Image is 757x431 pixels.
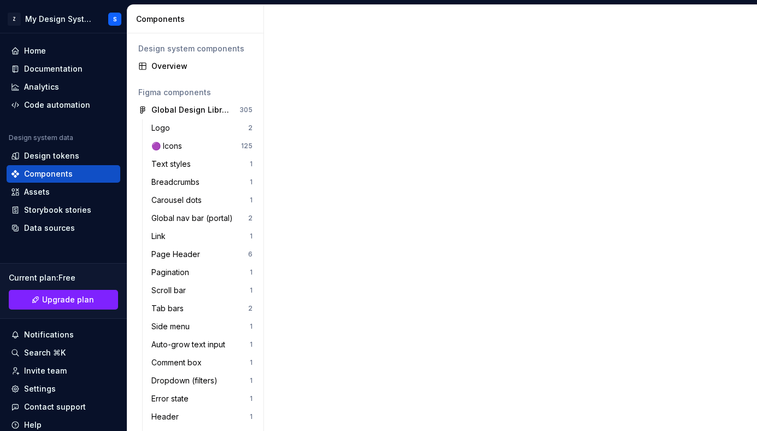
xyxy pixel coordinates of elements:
div: 1 [250,322,253,331]
a: Error state1 [147,390,257,407]
div: Auto-grow text input [151,339,230,350]
a: Invite team [7,362,120,380]
div: Header [151,411,183,422]
div: Tab bars [151,303,188,314]
div: Components [136,14,259,25]
div: 2 [248,214,253,223]
div: Comment box [151,357,206,368]
div: Scroll bar [151,285,190,296]
div: 1 [250,286,253,295]
div: Search ⌘K [24,347,66,358]
div: Notifications [24,329,74,340]
div: 1 [250,376,253,385]
a: Assets [7,183,120,201]
a: Tab bars2 [147,300,257,317]
div: Carousel dots [151,195,206,206]
div: 1 [250,232,253,241]
div: 1 [250,340,253,349]
div: Design system data [9,133,73,142]
button: Search ⌘K [7,344,120,362]
a: Text styles1 [147,155,257,173]
a: Link1 [147,228,257,245]
div: Settings [24,383,56,394]
div: 🟣 Icons [151,141,186,152]
a: Upgrade plan [9,290,118,310]
div: Figma components [138,87,253,98]
div: 1 [250,178,253,187]
a: Settings [7,380,120,398]
div: Current plan : Free [9,272,118,283]
div: Assets [24,187,50,197]
div: My Design System [25,14,95,25]
a: Side menu1 [147,318,257,335]
a: Data sources [7,219,120,237]
div: S [113,15,117,24]
a: Analytics [7,78,120,96]
div: 2 [248,304,253,313]
div: 6 [248,250,253,259]
a: Home [7,42,120,60]
a: Pagination1 [147,264,257,281]
div: Documentation [24,63,83,74]
div: Dropdown (filters) [151,375,222,386]
a: Global Design Library (Master @ 7f17203)305 [134,101,257,119]
div: 1 [250,394,253,403]
div: Breadcrumbs [151,177,204,188]
div: Invite team [24,365,67,376]
a: Page Header6 [147,246,257,263]
a: Breadcrumbs1 [147,173,257,191]
a: Code automation [7,96,120,114]
div: Logo [151,123,174,133]
div: Code automation [24,100,90,110]
a: Dropdown (filters)1 [147,372,257,389]
button: ZMy Design SystemS [2,7,125,31]
div: 1 [250,412,253,421]
a: Overview [134,57,257,75]
div: 1 [250,268,253,277]
div: Data sources [24,223,75,234]
div: 2 [248,124,253,132]
a: 🟣 Icons125 [147,137,257,155]
button: Notifications [7,326,120,343]
div: 305 [239,106,253,114]
div: Overview [151,61,253,72]
a: Components [7,165,120,183]
div: 1 [250,358,253,367]
div: Analytics [24,81,59,92]
a: Logo2 [147,119,257,137]
div: Global Design Library (Master @ 7f17203) [151,104,233,115]
div: 1 [250,160,253,168]
a: Header1 [147,408,257,426]
span: Upgrade plan [42,294,94,305]
div: 125 [241,142,253,150]
a: Carousel dots1 [147,191,257,209]
div: Z [8,13,21,26]
a: Design tokens [7,147,120,165]
div: Storybook stories [24,205,91,215]
a: Auto-grow text input1 [147,336,257,353]
a: Comment box1 [147,354,257,371]
button: Contact support [7,398,120,416]
div: Text styles [151,159,195,170]
div: Help [24,420,42,430]
div: Design tokens [24,150,79,161]
div: Components [24,168,73,179]
div: Design system components [138,43,253,54]
a: Global nav bar (portal)2 [147,209,257,227]
div: Side menu [151,321,194,332]
div: Contact support [24,401,86,412]
a: Scroll bar1 [147,282,257,299]
div: Global nav bar (portal) [151,213,237,224]
div: Page Header [151,249,204,260]
div: 1 [250,196,253,205]
div: Error state [151,393,193,404]
a: Storybook stories [7,201,120,219]
div: Link [151,231,170,242]
div: Pagination [151,267,193,278]
a: Documentation [7,60,120,78]
div: Home [24,45,46,56]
